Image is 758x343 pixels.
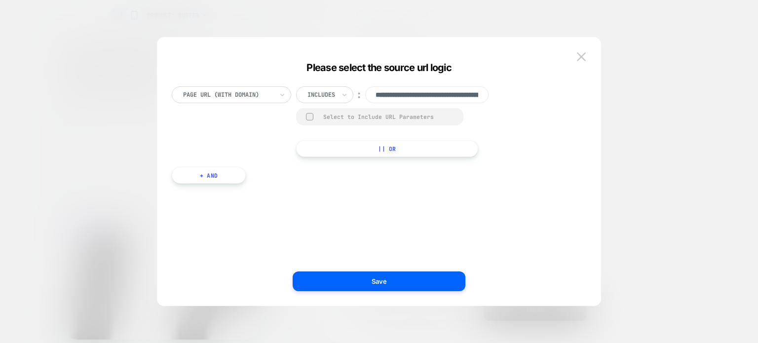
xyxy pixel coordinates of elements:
[577,52,586,61] img: close
[157,62,601,74] div: Please select the source url logic
[354,88,364,102] div: ︰
[296,140,478,157] button: || Or
[323,113,454,120] div: Select to Include URL Parameters
[293,271,465,291] button: Save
